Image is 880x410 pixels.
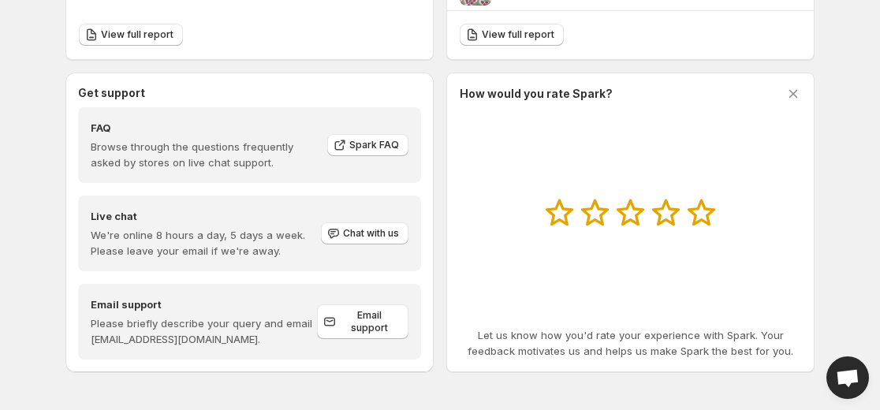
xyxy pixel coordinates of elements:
[321,222,408,244] button: Chat with us
[91,296,317,312] h4: Email support
[343,227,399,240] span: Chat with us
[91,227,319,259] p: We're online 8 hours a day, 5 days a week. Please leave your email if we're away.
[460,24,564,46] a: View full report
[339,309,399,334] span: Email support
[460,327,801,359] p: Let us know how you'd rate your experience with Spark. Your feedback motivates us and helps us ma...
[482,28,554,41] span: View full report
[79,24,183,46] a: View full report
[826,356,869,399] div: Open chat
[91,139,316,170] p: Browse through the questions frequently asked by stores on live chat support.
[101,28,173,41] span: View full report
[91,208,319,224] h4: Live chat
[317,304,408,339] a: Email support
[91,120,316,136] h4: FAQ
[349,139,399,151] span: Spark FAQ
[327,134,408,156] a: Spark FAQ
[91,315,317,347] p: Please briefly describe your query and email [EMAIL_ADDRESS][DOMAIN_NAME].
[460,86,613,102] h3: How would you rate Spark?
[78,85,145,101] h3: Get support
